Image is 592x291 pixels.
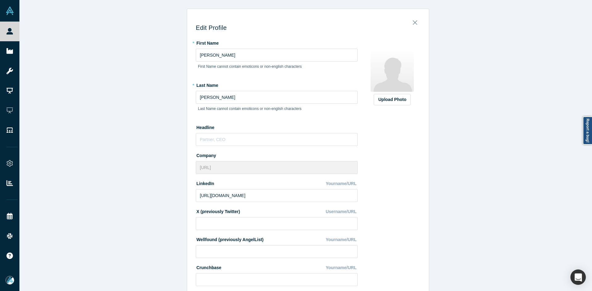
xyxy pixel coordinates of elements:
[196,80,358,89] label: Last Name
[196,262,221,271] label: Crunchbase
[378,96,406,103] div: Upload Photo
[6,6,14,15] img: Alchemist Vault Logo
[326,206,358,217] div: Username/URL
[196,38,358,46] label: First Name
[583,116,592,145] a: Report a bug!
[326,178,358,189] div: Yourname/URL
[326,262,358,273] div: Yourname/URL
[196,206,240,215] label: X (previously Twitter)
[196,150,358,159] label: Company
[198,64,356,69] p: First Name cannot contain emoticons or non-english characters
[198,106,356,111] p: Last Name cannot contain emoticons or non-english characters
[196,122,358,131] label: Headline
[196,178,214,187] label: LinkedIn
[196,24,420,31] h3: Edit Profile
[326,234,358,245] div: Yourname/URL
[196,234,264,243] label: Wellfound (previously AngelList)
[196,133,358,146] input: Partner, CEO
[371,49,414,92] img: Profile user default
[6,276,14,285] img: Mia Scott's Account
[409,17,421,25] button: Close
